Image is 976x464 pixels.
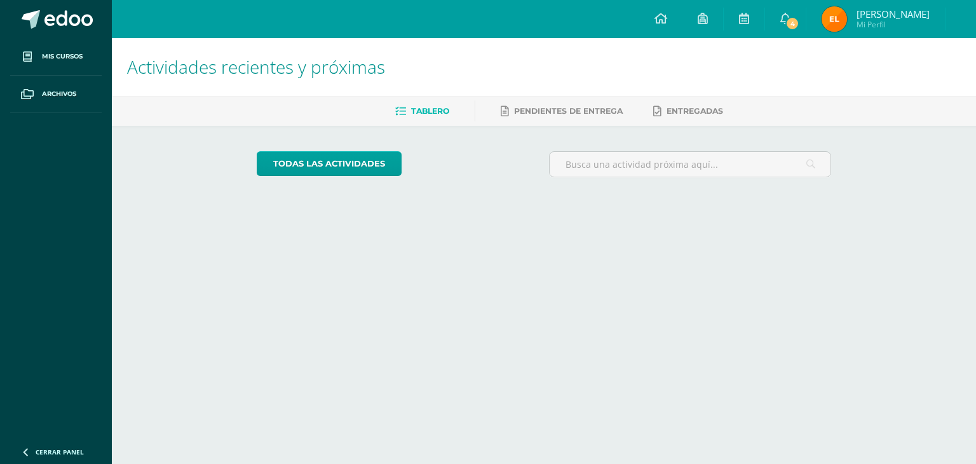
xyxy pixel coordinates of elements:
span: 4 [785,17,799,31]
a: Tablero [395,101,449,121]
span: Actividades recientes y próximas [127,55,385,79]
a: Mis cursos [10,38,102,76]
a: Pendientes de entrega [501,101,623,121]
span: [PERSON_NAME] [857,8,930,20]
span: Pendientes de entrega [514,106,623,116]
span: Archivos [42,89,76,99]
span: Mi Perfil [857,19,930,30]
span: Tablero [411,106,449,116]
span: Cerrar panel [36,447,84,456]
a: todas las Actividades [257,151,402,176]
span: Entregadas [667,106,723,116]
a: Entregadas [653,101,723,121]
span: Mis cursos [42,51,83,62]
img: 261f38a91c24d81787e9dd9d7abcde75.png [822,6,847,32]
a: Archivos [10,76,102,113]
input: Busca una actividad próxima aquí... [550,152,831,177]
